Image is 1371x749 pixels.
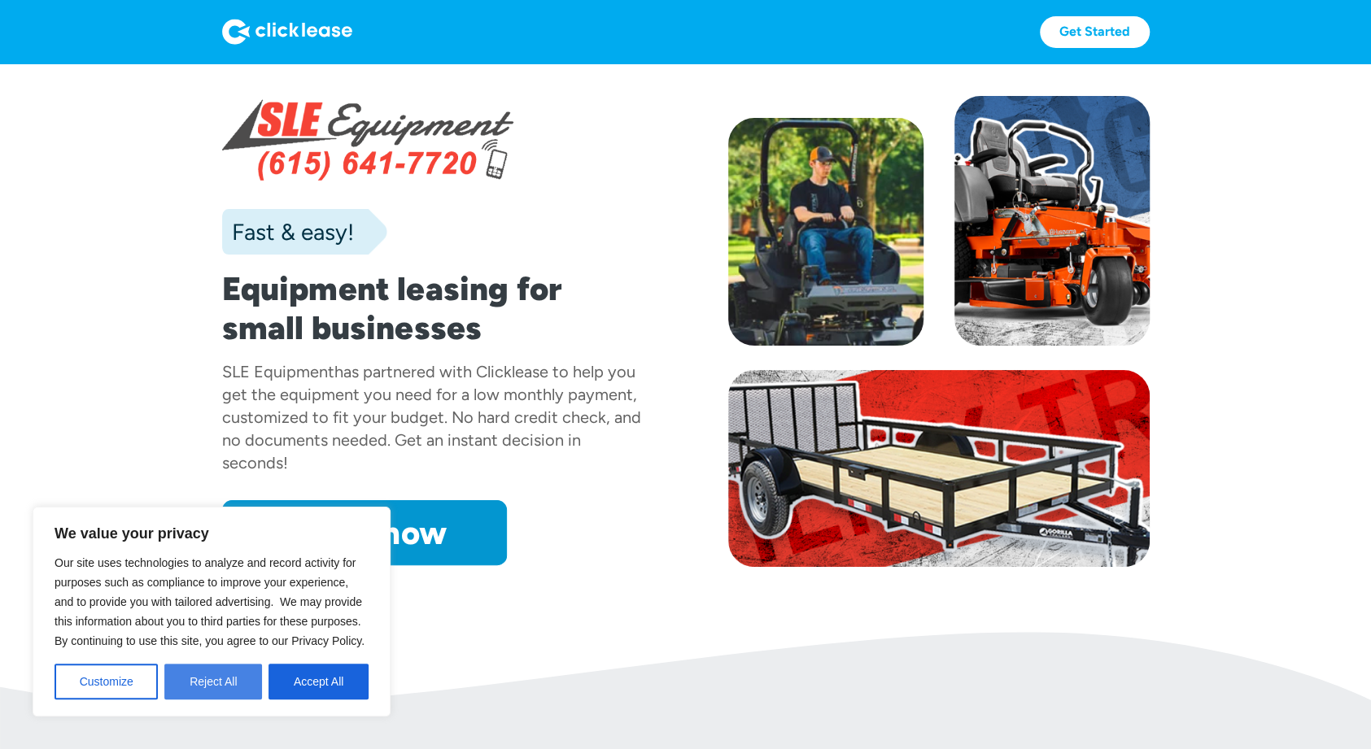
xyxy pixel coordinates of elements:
span: Our site uses technologies to analyze and record activity for purposes such as compliance to impr... [55,556,365,647]
img: Logo [222,19,352,45]
a: Apply now [222,500,507,565]
div: has partnered with Clicklease to help you get the equipment you need for a low monthly payment, c... [222,362,641,472]
button: Customize [55,664,158,699]
a: Get Started [1040,16,1150,48]
div: Fast & easy! [222,216,354,248]
button: Accept All [269,664,369,699]
h1: Equipment leasing for small businesses [222,269,644,347]
div: SLE Equipment [222,362,334,381]
p: We value your privacy [55,524,369,543]
button: Reject All [164,664,262,699]
div: We value your privacy [33,507,391,716]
